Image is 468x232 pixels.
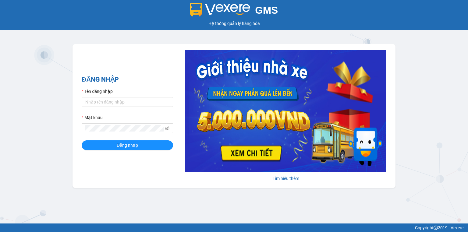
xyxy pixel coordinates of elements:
span: copyright [434,226,438,230]
input: Tên đăng nhập [82,97,173,107]
div: Copyright 2019 - Vexere [5,224,463,231]
button: Đăng nhập [82,140,173,150]
label: Tên đăng nhập [82,88,113,95]
div: Hệ thống quản lý hàng hóa [2,20,466,27]
span: GMS [255,5,278,16]
label: Mật khẩu [82,114,103,121]
img: banner-0 [185,50,386,172]
h2: ĐĂNG NHẬP [82,75,173,85]
input: Mật khẩu [85,125,164,132]
img: logo 2 [190,3,250,16]
span: Đăng nhập [117,142,138,149]
div: Tìm hiểu thêm [185,175,386,182]
span: eye-invisible [165,126,169,130]
a: GMS [190,9,278,14]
